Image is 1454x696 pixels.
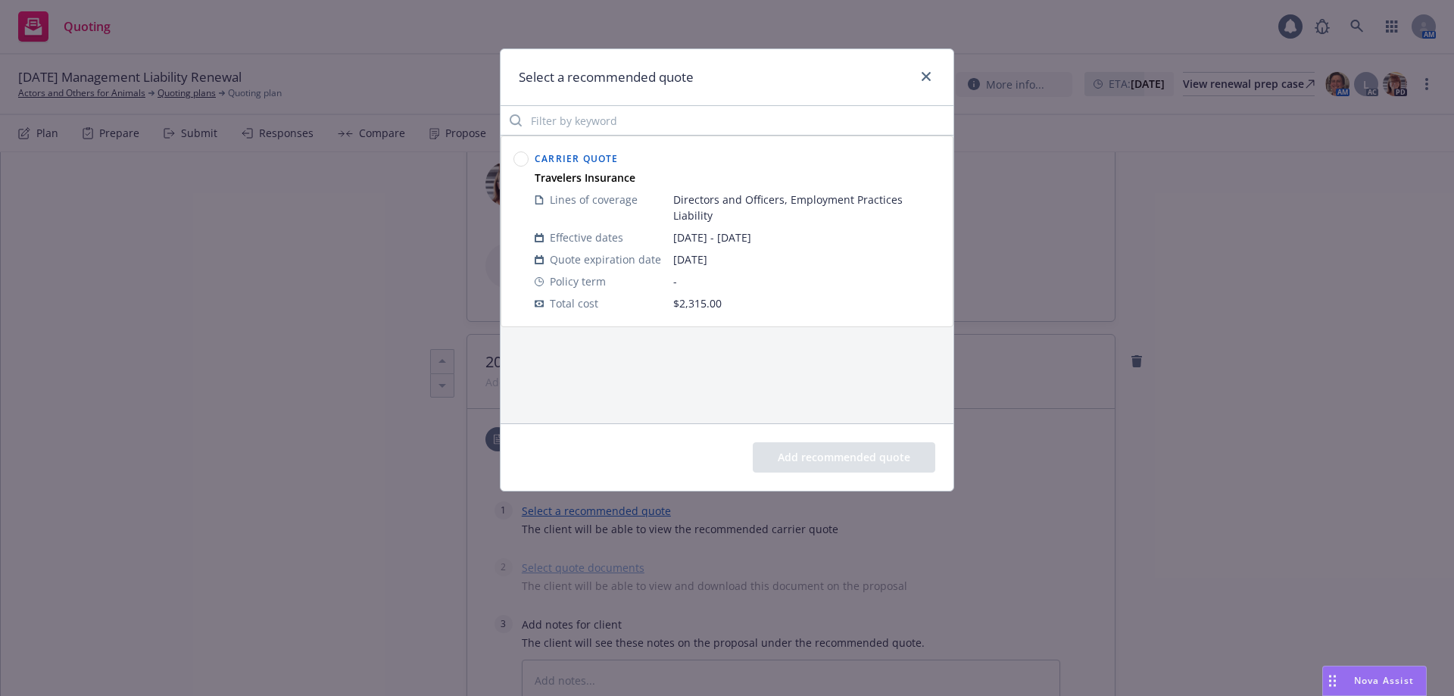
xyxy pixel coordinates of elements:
[917,67,935,86] a: close
[535,170,635,185] strong: Travelers Insurance
[673,296,722,311] span: $2,315.00
[1354,674,1414,687] span: Nova Assist
[673,251,941,267] span: [DATE]
[1322,666,1427,696] button: Nova Assist
[673,192,941,223] span: Directors and Officers, Employment Practices Liability
[550,295,598,311] span: Total cost
[673,229,941,245] span: [DATE] - [DATE]
[673,273,941,289] span: -
[501,105,953,136] input: Filter by keyword
[550,273,606,289] span: Policy term
[519,67,694,87] h1: Select a recommended quote
[1323,666,1342,695] div: Drag to move
[550,251,661,267] span: Quote expiration date
[550,229,623,245] span: Effective dates
[535,152,619,165] span: Carrier Quote
[550,192,638,208] span: Lines of coverage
